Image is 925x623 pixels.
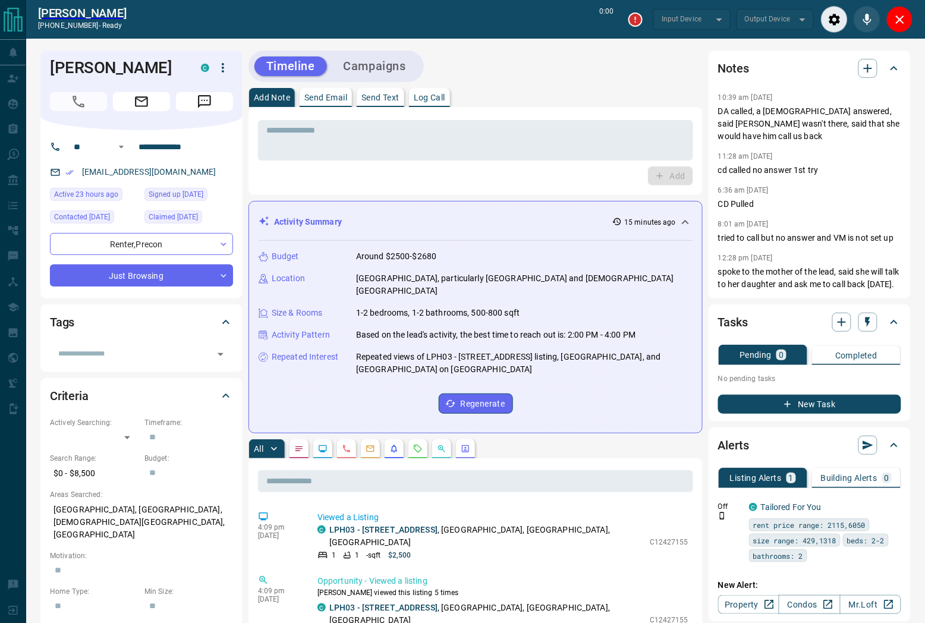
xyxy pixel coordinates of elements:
p: Off [718,501,742,512]
span: Message [176,92,233,111]
p: - sqft [366,550,381,561]
div: Activity Summary15 minutes ago [259,211,693,233]
svg: Requests [413,444,423,454]
h1: [PERSON_NAME] [50,58,183,77]
div: Mon Apr 03 2023 [144,188,233,204]
p: 15 minutes ago [624,217,676,228]
h2: Tags [50,313,74,332]
p: No pending tasks [718,370,901,388]
div: Just Browsing [50,265,233,287]
p: Send Email [304,93,347,102]
div: Close [886,6,913,33]
span: rent price range: 2115,6050 [753,519,866,531]
div: Notes [718,54,901,83]
p: [PHONE_NUMBER] - [38,20,127,31]
div: condos.ca [317,526,326,534]
p: Search Range: [50,453,139,464]
p: Areas Searched: [50,489,233,500]
div: Tags [50,308,233,336]
p: 11:28 am [DATE] [718,152,773,161]
p: Repeated Interest [272,351,338,363]
p: Opportunity - Viewed a listing [317,575,688,587]
p: All [254,445,263,453]
a: [EMAIL_ADDRESS][DOMAIN_NAME] [82,167,216,177]
button: Campaigns [332,56,418,76]
svg: Notes [294,444,304,454]
p: 0 [779,351,784,359]
a: LPH03 - [STREET_ADDRESS] [329,525,438,534]
p: 4:09 pm [258,587,300,595]
div: Sat Jul 05 2025 [144,210,233,227]
p: 6:36 am [DATE] [718,186,769,194]
p: C12427155 [650,537,688,548]
div: Audio Settings [821,6,848,33]
h2: Criteria [50,386,89,405]
div: condos.ca [749,503,757,511]
span: Call [50,92,107,111]
p: Motivation: [50,550,233,561]
p: Home Type: [50,586,139,597]
p: [GEOGRAPHIC_DATA], [GEOGRAPHIC_DATA], [DEMOGRAPHIC_DATA][GEOGRAPHIC_DATA], [GEOGRAPHIC_DATA] [50,500,233,545]
p: [GEOGRAPHIC_DATA], particularly [GEOGRAPHIC_DATA] and [DEMOGRAPHIC_DATA][GEOGRAPHIC_DATA] [356,272,693,297]
span: Email [113,92,170,111]
p: Around $2500-$2680 [356,250,436,263]
svg: Listing Alerts [389,444,399,454]
p: DA called, a [DEMOGRAPHIC_DATA] answered, said [PERSON_NAME] wasn't there, said that she would ha... [718,105,901,143]
svg: Agent Actions [461,444,470,454]
p: Based on the lead's activity, the best time to reach out is: 2:00 PM - 4:00 PM [356,329,635,341]
div: Criteria [50,382,233,410]
a: [PERSON_NAME] [38,6,127,20]
div: condos.ca [317,603,326,612]
span: ready [102,21,122,30]
p: New Alert: [718,579,901,591]
p: 12:28 pm [DATE] [718,254,773,262]
span: Active 23 hours ago [54,188,118,200]
p: [DATE] [258,595,300,603]
p: $2,500 [388,550,411,561]
button: Timeline [254,56,327,76]
p: CD Pulled [718,198,901,210]
div: Renter , Precon [50,233,233,255]
div: Alerts [718,431,901,460]
span: bathrooms: 2 [753,550,803,562]
span: Contacted [DATE] [54,211,110,223]
p: , [GEOGRAPHIC_DATA], [GEOGRAPHIC_DATA], [GEOGRAPHIC_DATA] [329,524,644,549]
svg: Emails [366,444,375,454]
span: size range: 429,1318 [753,534,836,546]
p: Budget: [144,453,233,464]
p: tried to call but no answer and VM is not set up [718,232,901,244]
p: $0 - $8,500 [50,464,139,483]
p: 4:09 pm [258,523,300,531]
p: 1 [332,550,336,561]
p: Viewed a Listing [317,511,688,524]
p: spoke to the mother of the lead, said she will talk to her daughter and ask me to call back [DATE]. [718,266,901,291]
p: Pending [740,351,772,359]
p: cd called no answer 1st try [718,164,901,177]
p: Repeated views of LPH03 - [STREET_ADDRESS] listing, [GEOGRAPHIC_DATA], and [GEOGRAPHIC_DATA] on [... [356,351,693,376]
button: Open [114,140,128,154]
div: Mute [854,6,880,33]
h2: Tasks [718,313,748,332]
p: Listing Alerts [730,474,782,482]
p: 1-2 bedrooms, 1-2 bathrooms, 500-800 sqft [356,307,520,319]
div: Fri Sep 19 2025 [50,210,139,227]
p: Min Size: [144,586,233,597]
p: Actively Searching: [50,417,139,428]
svg: Opportunities [437,444,446,454]
svg: Email Verified [65,168,74,177]
a: LPH03 - [STREET_ADDRESS] [329,603,438,612]
a: Condos [779,595,840,614]
div: condos.ca [201,64,209,72]
p: [PERSON_NAME] viewed this listing 5 times [317,587,688,598]
a: Tailored For You [761,502,822,512]
p: Completed [835,351,877,360]
p: Budget [272,250,299,263]
p: 10:39 am [DATE] [718,93,773,102]
p: Send Text [361,93,399,102]
span: beds: 2-2 [847,534,885,546]
p: Activity Pattern [272,329,330,341]
p: Activity Summary [274,216,342,228]
p: 1 [355,550,359,561]
button: Open [212,346,229,363]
